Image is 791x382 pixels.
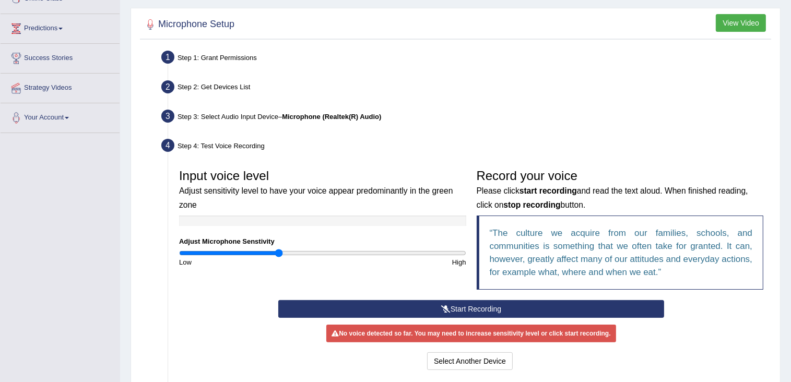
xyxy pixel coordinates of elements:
div: Step 4: Test Voice Recording [157,136,775,159]
div: Step 1: Grant Permissions [157,47,775,70]
b: start recording [520,186,577,195]
div: Step 2: Get Devices List [157,77,775,100]
button: Start Recording [278,300,664,318]
button: Select Another Device [427,352,513,370]
div: Step 3: Select Audio Input Device [157,106,775,129]
div: High [323,257,471,267]
button: View Video [716,14,766,32]
a: Success Stories [1,44,120,70]
span: – [278,113,381,121]
b: stop recording [504,200,561,209]
a: Your Account [1,103,120,129]
small: Adjust sensitivity level to have your voice appear predominantly in the green zone [179,186,453,209]
a: Predictions [1,14,120,40]
a: Strategy Videos [1,74,120,100]
b: Microphone (Realtek(R) Audio) [282,113,381,121]
small: Please click and read the text aloud. When finished reading, click on button. [477,186,748,209]
div: No voice detected so far. You may need to increase sensitivity level or click start recording. [326,325,616,342]
h3: Input voice level [179,169,466,210]
div: Low [174,257,323,267]
h2: Microphone Setup [143,17,234,32]
q: The culture we acquire from our families, schools, and communities is something that we often tak... [490,228,753,277]
h3: Record your voice [477,169,764,210]
label: Adjust Microphone Senstivity [179,236,275,246]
